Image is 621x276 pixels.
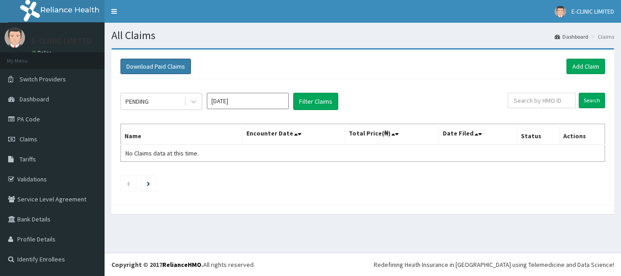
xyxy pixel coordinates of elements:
div: Redefining Heath Insurance in [GEOGRAPHIC_DATA] using Telemedicine and Data Science! [374,260,614,269]
input: Select Month and Year [207,93,289,109]
a: Dashboard [555,33,588,40]
a: Add Claim [566,59,605,74]
img: User Image [555,6,566,17]
span: Switch Providers [20,75,66,83]
li: Claims [589,33,614,40]
span: Dashboard [20,95,49,103]
a: Online [32,50,54,56]
span: Claims [20,135,37,143]
th: Status [517,124,560,145]
input: Search [579,93,605,108]
a: Previous page [126,179,130,187]
th: Encounter Date [243,124,345,145]
span: Tariffs [20,155,36,163]
p: E-CLINIC LIMITED [32,37,92,45]
button: Filter Claims [293,93,338,110]
span: No Claims data at this time. [125,149,199,157]
th: Actions [559,124,605,145]
th: Name [121,124,243,145]
h1: All Claims [111,30,614,41]
footer: All rights reserved. [105,253,621,276]
button: Download Paid Claims [120,59,191,74]
a: RelianceHMO [162,261,201,269]
th: Date Filed [439,124,517,145]
a: Next page [147,179,150,187]
strong: Copyright © 2017 . [111,261,203,269]
div: PENDING [125,97,149,106]
img: User Image [5,27,25,48]
input: Search by HMO ID [508,93,576,108]
span: E-CLINIC LIMITED [571,7,614,15]
th: Total Price(₦) [345,124,439,145]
